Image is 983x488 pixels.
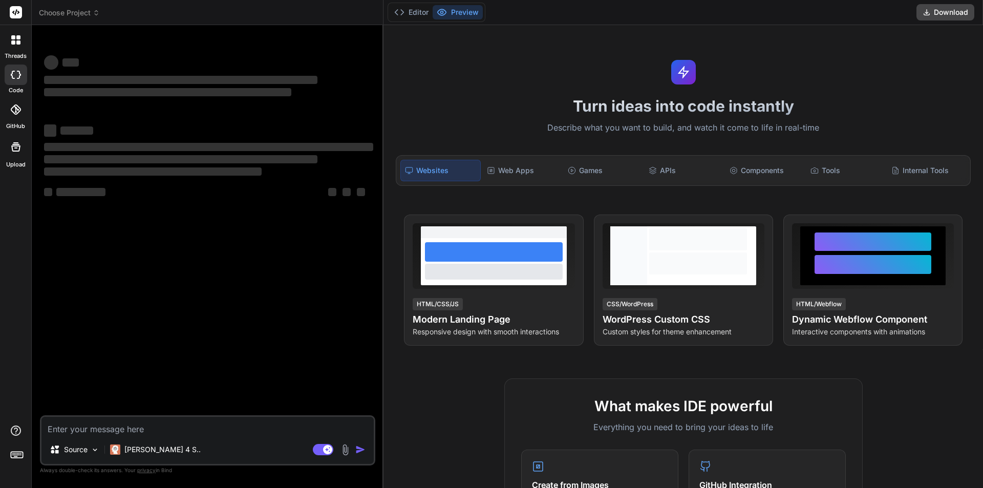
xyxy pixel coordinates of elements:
p: Responsive design with smooth interactions [413,327,574,337]
p: [PERSON_NAME] 4 S.. [124,444,201,455]
span: ‌ [44,188,52,196]
span: ‌ [44,88,291,96]
h4: Dynamic Webflow Component [792,312,954,327]
p: Always double-check its answers. Your in Bind [40,465,375,475]
label: GitHub [6,122,25,131]
button: Preview [433,5,483,19]
div: Internal Tools [887,160,966,181]
h4: WordPress Custom CSS [603,312,764,327]
span: ‌ [343,188,351,196]
span: ‌ [44,155,317,163]
h1: Turn ideas into code instantly [390,97,977,115]
label: threads [5,52,27,60]
span: ‌ [44,76,317,84]
img: icon [355,444,366,455]
div: APIs [645,160,723,181]
div: Web Apps [483,160,562,181]
div: HTML/CSS/JS [413,298,463,310]
h2: What makes IDE powerful [521,395,846,417]
p: Everything you need to bring your ideas to life [521,421,846,433]
div: Tools [806,160,885,181]
span: privacy [137,467,156,473]
img: Pick Models [91,445,99,454]
div: HTML/Webflow [792,298,846,310]
label: code [9,86,23,95]
span: ‌ [357,188,365,196]
p: Source [64,444,88,455]
p: Custom styles for theme enhancement [603,327,764,337]
span: ‌ [62,58,79,67]
p: Describe what you want to build, and watch it come to life in real-time [390,121,977,135]
span: Choose Project [39,8,100,18]
button: Download [916,4,974,20]
span: ‌ [60,126,93,135]
p: Interactive components with animations [792,327,954,337]
img: attachment [339,444,351,456]
label: Upload [6,160,26,169]
span: ‌ [44,143,373,151]
div: Components [725,160,804,181]
h4: Modern Landing Page [413,312,574,327]
img: Claude 4 Sonnet [110,444,120,455]
button: Editor [390,5,433,19]
span: ‌ [56,188,105,196]
span: ‌ [44,167,262,176]
span: ‌ [328,188,336,196]
span: ‌ [44,55,58,70]
span: ‌ [44,124,56,137]
div: CSS/WordPress [603,298,657,310]
div: Websites [400,160,480,181]
div: Games [564,160,643,181]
